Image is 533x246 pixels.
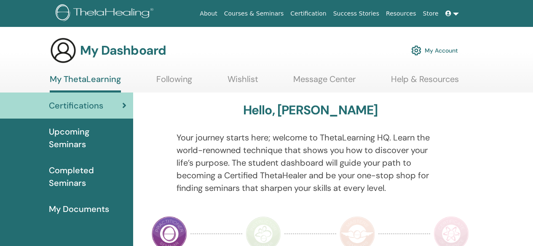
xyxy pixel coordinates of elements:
a: My Account [411,41,458,60]
img: generic-user-icon.jpg [50,37,77,64]
a: Courses & Seminars [221,6,287,21]
a: Help & Resources [391,74,459,90]
a: Wishlist [228,74,258,90]
a: Message Center [293,74,356,90]
a: Following [156,74,192,90]
a: Store [420,6,442,21]
span: Upcoming Seminars [49,125,126,151]
p: Your journey starts here; welcome to ThetaLearning HQ. Learn the world-renowned technique that sh... [177,131,445,194]
a: Resources [383,6,420,21]
span: My Documents [49,203,109,215]
a: Certification [287,6,329,21]
h3: My Dashboard [80,43,166,58]
span: Completed Seminars [49,164,126,189]
a: About [196,6,220,21]
img: cog.svg [411,43,421,58]
h3: Hello, [PERSON_NAME] [243,103,378,118]
a: Success Stories [330,6,383,21]
a: My ThetaLearning [50,74,121,93]
img: logo.png [56,4,156,23]
span: Certifications [49,99,103,112]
